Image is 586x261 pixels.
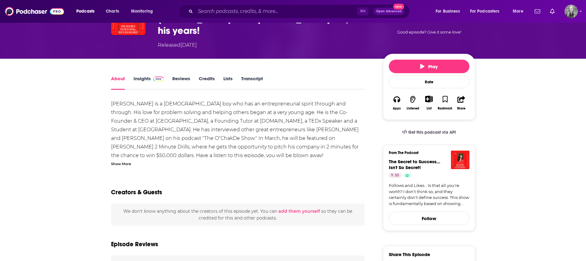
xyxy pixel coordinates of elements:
[393,4,404,10] span: New
[389,159,440,170] a: The Secret to Success... Isn't So Secret!
[199,76,215,90] a: Credits
[389,251,430,257] h3: Share This Episode
[123,208,352,221] span: We don't know anything about the creators of this episode yet . You can so they can be credited f...
[111,76,125,90] a: About
[134,76,164,90] a: InsightsPodchaser Pro
[106,7,119,16] span: Charts
[397,30,461,34] span: Good episode? Give it some love!
[470,7,500,16] span: For Podcasters
[420,64,438,69] span: Play
[376,10,402,13] span: Open Advanced
[408,130,456,135] span: Get this podcast via API
[457,107,465,110] div: Share
[357,7,369,15] span: ⌘ K
[389,151,464,155] h3: From The Podcast
[453,92,469,114] button: Share
[184,4,416,18] div: Search podcasts, credits, & more...
[389,76,469,88] div: Rate
[407,107,419,110] div: Listened
[451,151,469,169] img: The Secret to Success... Isn't So Secret!
[564,5,578,18] span: Logged in as KatMcMahon
[102,6,123,16] a: Charts
[436,7,460,16] span: For Business
[397,125,461,140] a: Get this podcast via API
[389,92,405,114] button: Apps
[5,6,64,17] img: Podchaser - Follow, Share and Rate Podcasts
[508,6,531,16] button: open menu
[153,77,164,81] img: Podchaser Pro
[72,6,102,16] button: open menu
[389,183,469,207] a: Follows and Likes... Is that all you're worth? I don't think so, and they certainly don't define ...
[223,76,233,90] a: Lists
[431,6,468,16] button: open menu
[195,6,357,16] input: Search podcasts, credits, & more...
[405,92,421,114] button: Listened
[513,7,523,16] span: More
[421,92,437,114] div: Show More ButtonList
[76,7,94,16] span: Podcasts
[438,107,452,110] div: Bookmark
[158,42,197,49] div: Released [DATE]
[389,173,401,178] a: 33
[131,7,153,16] span: Monitoring
[548,6,557,17] a: Show notifications dropdown
[395,172,399,179] span: 33
[427,106,432,110] div: List
[111,188,162,196] h2: Creators & Guests
[389,60,469,73] button: Play
[373,8,405,15] button: Open AdvancedNew
[437,92,453,114] button: Bookmark
[532,6,543,17] a: Show notifications dropdown
[127,6,161,16] button: open menu
[172,76,190,90] a: Reviews
[389,212,469,225] button: Follow
[278,209,320,214] button: add them yourself
[564,5,578,18] img: User Profile
[111,240,158,248] h3: Episode Reviews
[466,6,508,16] button: open menu
[393,107,401,110] div: Apps
[423,96,435,102] button: Show More Button
[241,76,263,90] a: Transcript
[564,5,578,18] button: Show profile menu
